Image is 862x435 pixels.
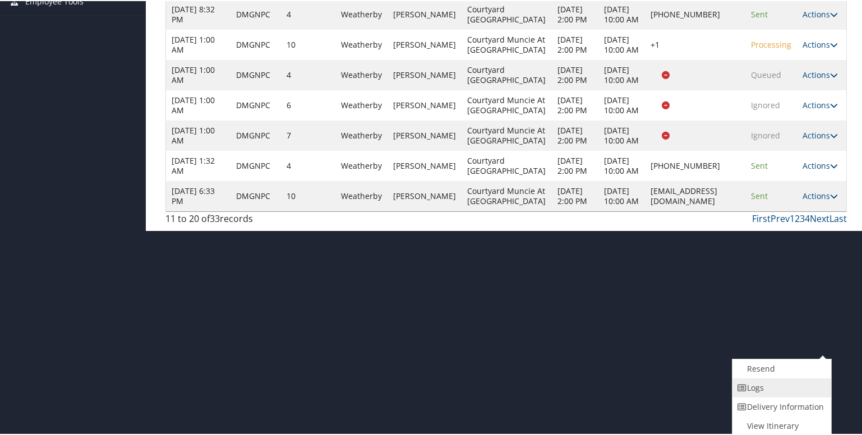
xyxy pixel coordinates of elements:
a: Last [829,211,847,224]
span: 33 [210,211,220,224]
td: DMGNPC [231,29,280,59]
td: [PERSON_NAME] [388,180,462,210]
td: [DATE] 1:00 AM [166,59,231,89]
td: [PERSON_NAME] [388,59,462,89]
td: [PERSON_NAME] [388,89,462,119]
td: [DATE] 2:00 PM [552,150,598,180]
td: 6 [281,89,335,119]
a: First [752,211,771,224]
td: [PERSON_NAME] [388,150,462,180]
a: Actions [803,159,838,170]
td: 10 [281,180,335,210]
td: 7 [281,119,335,150]
td: Courtyard [GEOGRAPHIC_DATA] [462,59,551,89]
a: Logs [732,377,828,396]
span: Ignored [751,129,780,140]
td: Weatherby [335,150,388,180]
td: DMGNPC [231,59,280,89]
td: [DATE] 10:00 AM [598,180,645,210]
a: Actions [803,129,838,140]
td: [DATE] 1:00 AM [166,89,231,119]
span: Sent [751,8,768,18]
td: Courtyard Muncie At [GEOGRAPHIC_DATA] [462,119,551,150]
a: Actions [803,68,838,79]
a: Actions [803,8,838,18]
td: [DATE] 10:00 AM [598,59,645,89]
td: [DATE] 2:00 PM [552,59,598,89]
a: 1 [790,211,795,224]
a: Resend [732,358,828,377]
a: Actions [803,99,838,109]
td: DMGNPC [231,180,280,210]
a: 2 [795,211,800,224]
td: DMGNPC [231,89,280,119]
span: Ignored [751,99,780,109]
td: Courtyard Muncie At [GEOGRAPHIC_DATA] [462,89,551,119]
td: [DATE] 1:32 AM [166,150,231,180]
a: Delivery Information [732,396,828,415]
td: Courtyard [GEOGRAPHIC_DATA] [462,150,551,180]
td: [PERSON_NAME] [388,119,462,150]
td: 4 [281,150,335,180]
td: DMGNPC [231,119,280,150]
span: Processing [751,38,791,49]
span: Sent [751,159,768,170]
td: [DATE] 10:00 AM [598,89,645,119]
span: Sent [751,189,768,200]
td: DMGNPC [231,150,280,180]
a: 3 [800,211,805,224]
td: Weatherby [335,59,388,89]
td: [PHONE_NUMBER] [645,150,745,180]
a: 4 [805,211,810,224]
td: Weatherby [335,180,388,210]
td: [DATE] 6:33 PM [166,180,231,210]
td: [DATE] 2:00 PM [552,29,598,59]
span: Queued [751,68,781,79]
td: [DATE] 1:00 AM [166,119,231,150]
div: 11 to 20 of records [165,211,323,230]
td: 10 [281,29,335,59]
td: [DATE] 2:00 PM [552,89,598,119]
a: Next [810,211,829,224]
td: 4 [281,59,335,89]
a: Actions [803,38,838,49]
td: [EMAIL_ADDRESS][DOMAIN_NAME] [645,180,745,210]
td: Weatherby [335,29,388,59]
a: View Itinerary [732,415,828,434]
a: Actions [803,189,838,200]
td: [DATE] 1:00 AM [166,29,231,59]
td: Courtyard Muncie At [GEOGRAPHIC_DATA] [462,29,551,59]
td: [DATE] 10:00 AM [598,150,645,180]
td: Courtyard Muncie At [GEOGRAPHIC_DATA] [462,180,551,210]
td: [DATE] 10:00 AM [598,119,645,150]
td: [DATE] 2:00 PM [552,119,598,150]
td: [DATE] 2:00 PM [552,180,598,210]
td: Weatherby [335,89,388,119]
td: +1 [645,29,745,59]
td: Weatherby [335,119,388,150]
td: [PERSON_NAME] [388,29,462,59]
a: Prev [771,211,790,224]
td: [DATE] 10:00 AM [598,29,645,59]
